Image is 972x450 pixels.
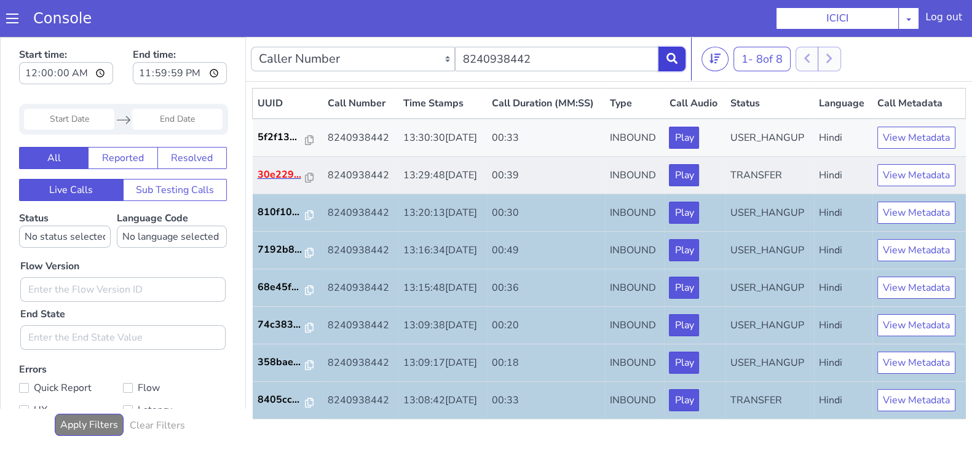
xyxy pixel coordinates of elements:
[258,205,306,220] p: 7192b8...
[725,270,814,307] td: USER_HANGUP
[258,280,318,295] a: 74c383...
[487,195,606,232] td: 00:49
[253,52,323,82] th: UUID
[725,345,814,382] td: TRANSFER
[877,202,955,224] button: View Metadata
[877,165,955,187] button: View Metadata
[117,189,227,211] select: Language Code
[814,157,872,195] td: Hindi
[258,168,306,183] p: 810f10...
[133,7,227,51] label: End time:
[398,270,487,307] td: 13:09:38[DATE]
[669,202,699,224] button: Play
[725,82,814,120] td: USER_HANGUP
[323,52,398,82] th: Call Number
[725,232,814,270] td: USER_HANGUP
[19,365,123,382] label: UX
[877,352,955,374] button: View Metadata
[258,168,318,183] a: 810f10...
[669,127,699,149] button: Play
[664,52,725,82] th: Call Audio
[605,52,664,82] th: Type
[669,240,699,262] button: Play
[258,243,306,258] p: 68e45f...
[258,355,306,370] p: 8405cc...
[55,377,124,399] button: Apply Filters
[872,52,965,82] th: Call Metadata
[20,270,65,285] label: End State
[605,232,664,270] td: INBOUND
[398,120,487,157] td: 13:29:48[DATE]
[725,307,814,345] td: USER_HANGUP
[19,142,124,164] button: Live Calls
[487,82,606,120] td: 00:33
[258,318,318,333] a: 358bae...
[669,352,699,374] button: Play
[323,270,398,307] td: 8240938442
[19,7,113,51] label: Start time:
[669,90,699,112] button: Play
[605,307,664,345] td: INBOUND
[814,82,872,120] td: Hindi
[258,355,318,370] a: 8405cc...
[20,240,226,265] input: Enter the Flow Version ID
[123,365,227,382] label: Latency
[123,142,227,164] button: Sub Testing Calls
[877,315,955,337] button: View Metadata
[605,195,664,232] td: INBOUND
[258,93,306,108] p: 5f2f13...
[814,307,872,345] td: Hindi
[19,175,111,211] label: Status
[157,110,227,132] button: Resolved
[487,52,606,82] th: Call Duration (MM:SS)
[398,307,487,345] td: 13:09:17[DATE]
[18,10,106,27] a: Console
[258,130,306,145] p: 30e229...
[133,25,227,47] input: End time:
[19,189,111,211] select: Status
[398,195,487,232] td: 13:16:34[DATE]
[725,52,814,82] th: Status
[487,345,606,382] td: 00:33
[756,15,783,30] span: 8 of 8
[19,342,123,360] label: Quick Report
[877,127,955,149] button: View Metadata
[19,110,89,132] button: All
[487,232,606,270] td: 00:36
[877,277,955,299] button: View Metadata
[814,120,872,157] td: Hindi
[398,82,487,120] td: 13:30:30[DATE]
[323,307,398,345] td: 8240938442
[117,175,227,211] label: Language Code
[925,10,962,30] div: Log out
[487,120,606,157] td: 00:39
[258,318,306,333] p: 358bae...
[323,120,398,157] td: 8240938442
[814,232,872,270] td: Hindi
[669,277,699,299] button: Play
[455,10,659,34] input: Enter the Caller Number
[487,157,606,195] td: 00:30
[323,157,398,195] td: 8240938442
[487,270,606,307] td: 00:20
[669,315,699,337] button: Play
[814,270,872,307] td: Hindi
[605,157,664,195] td: INBOUND
[130,383,185,395] h6: Clear Filters
[258,243,318,258] a: 68e45f...
[725,195,814,232] td: USER_HANGUP
[814,345,872,382] td: Hindi
[258,93,318,108] a: 5f2f13...
[605,270,664,307] td: INBOUND
[323,195,398,232] td: 8240938442
[605,120,664,157] td: INBOUND
[398,157,487,195] td: 13:20:13[DATE]
[398,232,487,270] td: 13:15:48[DATE]
[877,240,955,262] button: View Metadata
[398,345,487,382] td: 13:08:42[DATE]
[605,82,664,120] td: INBOUND
[123,342,227,360] label: Flow
[258,130,318,145] a: 30e229...
[605,345,664,382] td: INBOUND
[19,25,113,47] input: Start time:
